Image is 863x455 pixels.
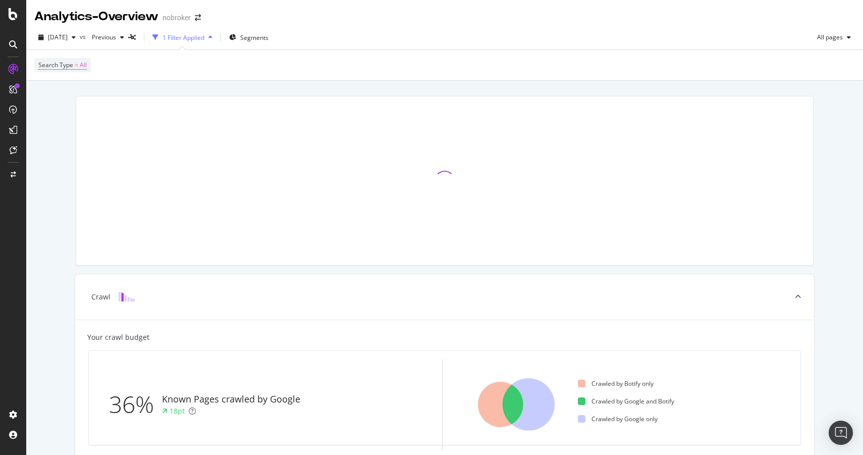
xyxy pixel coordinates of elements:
div: Your crawl budget [87,332,149,342]
div: arrow-right-arrow-left [195,14,201,21]
span: All pages [813,33,843,41]
img: block-icon [119,292,135,301]
button: Previous [88,29,128,45]
span: 2025 Sep. 1st [48,33,68,41]
button: Segments [225,29,273,45]
button: 1 Filter Applied [148,29,217,45]
div: nobroker [163,13,191,23]
div: Crawled by Botify only [578,379,654,388]
div: 36% [109,388,162,421]
div: Analytics - Overview [34,8,158,25]
span: Search Type [38,61,73,69]
div: Crawled by Google and Botify [578,397,674,406]
div: Crawled by Google only [578,415,658,423]
span: All [80,58,87,72]
div: 1 Filter Applied [163,33,204,42]
span: vs [80,32,88,41]
div: Crawl [91,292,111,302]
div: Known Pages crawled by Google [162,393,300,406]
span: Previous [88,33,116,41]
button: All pages [813,29,855,45]
span: Segments [240,33,268,42]
button: [DATE] [34,29,80,45]
span: = [75,61,78,69]
div: 18pt [170,406,185,416]
div: Open Intercom Messenger [829,421,853,445]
